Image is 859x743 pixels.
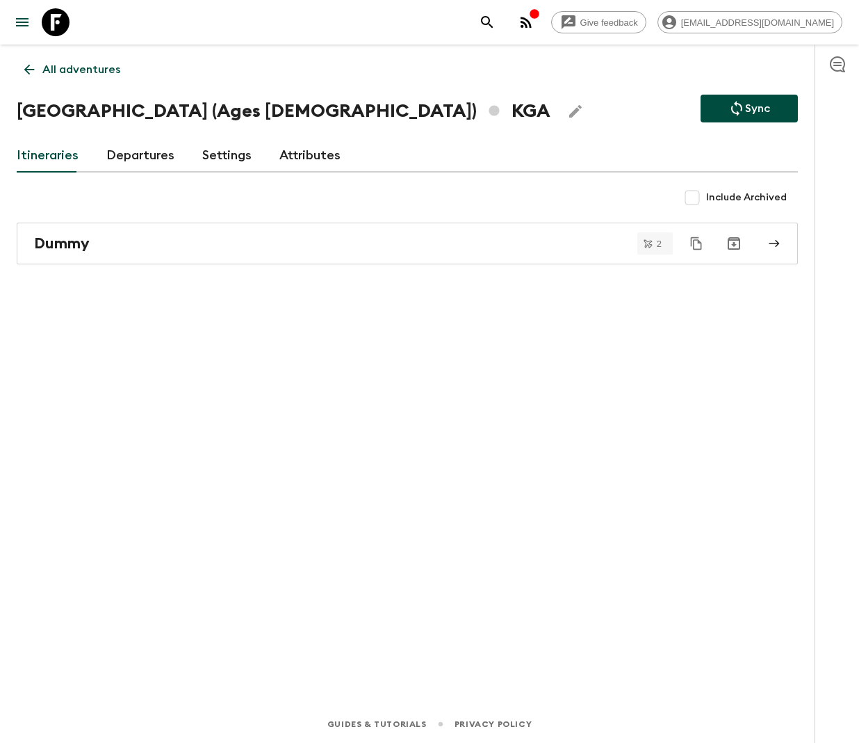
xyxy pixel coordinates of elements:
[573,17,646,28] span: Give feedback
[745,100,770,117] p: Sync
[327,717,427,732] a: Guides & Tutorials
[684,231,709,256] button: Duplicate
[42,61,120,78] p: All adventures
[551,11,646,33] a: Give feedback
[279,139,341,173] a: Attributes
[8,8,36,36] button: menu
[17,139,79,173] a: Itineraries
[34,234,90,253] h2: Dummy
[455,717,532,732] a: Privacy Policy
[106,139,174,173] a: Departures
[17,223,798,264] a: Dummy
[701,95,798,122] button: Sync adventure departures to the booking engine
[562,97,589,125] button: Edit Adventure Title
[202,139,252,173] a: Settings
[657,11,842,33] div: [EMAIL_ADDRESS][DOMAIN_NAME]
[648,239,670,248] span: 2
[17,97,550,125] h1: [GEOGRAPHIC_DATA] (Ages [DEMOGRAPHIC_DATA]) KGA
[17,56,128,83] a: All adventures
[720,230,748,257] button: Archive
[673,17,842,28] span: [EMAIL_ADDRESS][DOMAIN_NAME]
[473,8,501,36] button: search adventures
[706,191,787,205] span: Include Archived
